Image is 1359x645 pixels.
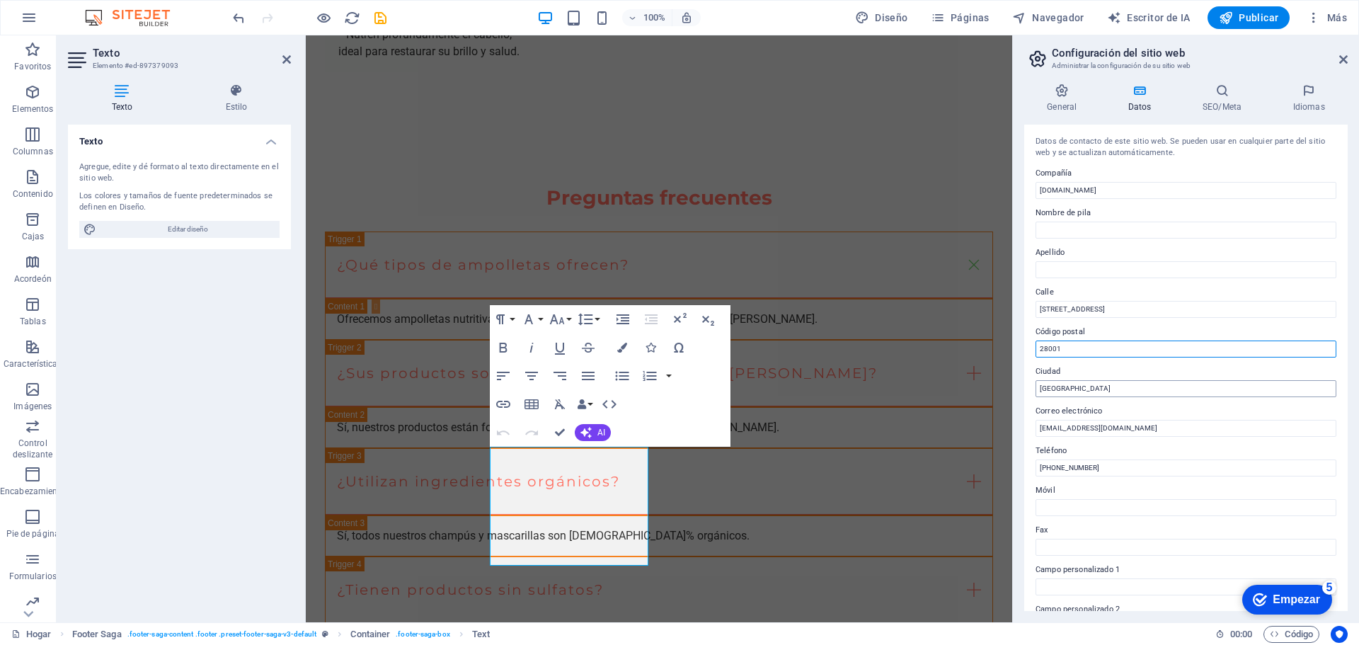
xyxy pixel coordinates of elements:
[322,630,328,638] i: This element is a customizable preset
[609,305,636,333] button: Aumentar sangría
[79,191,273,212] font: Los colores y tamaños de fuente predeterminados se definen en Diseño.
[1036,169,1072,178] font: Compañía
[1101,6,1196,29] button: Escritor de IA
[680,11,693,24] i: Al cambiar el tamaño, se ajusta automáticamente el nivel de zoom para adaptarse al dispositivo el...
[1215,626,1253,643] h6: Tiempo de sesión
[13,438,52,460] font: Control deslizante
[518,305,545,333] button: Familia de fuentes
[575,424,611,441] button: AI
[546,305,573,333] button: Tamaño de fuente
[490,333,517,362] button: Negrita (Ctrl+B)
[575,390,595,418] button: Enlaces de datos
[22,232,45,241] font: Cajas
[93,62,178,69] font: Elemento #ed-897379093
[1036,446,1067,455] font: Teléfono
[636,362,663,390] button: Lista ordenada
[79,221,280,238] button: Editar diseño
[168,225,208,233] font: Editar diseño
[1036,327,1085,336] font: Código postal
[597,428,605,438] font: AI
[1052,47,1185,59] font: Configuración del sitio web
[518,390,545,418] button: Insertar tabla
[79,162,279,183] font: Agregue, edite y dé formato al texto directamente en el sitio web.
[4,359,62,369] font: Características
[643,12,665,23] font: 100%
[1230,629,1252,639] font: 00:00
[13,401,52,411] font: Imágenes
[1327,12,1347,23] font: Más
[1331,626,1348,643] button: Centrados en el usuario
[1285,629,1313,639] font: Código
[546,418,573,447] button: Confirmar (Ctrl+⏎)
[1052,62,1191,69] font: Administrar la configuración de su sitio web
[1007,6,1090,29] button: Navegador
[665,333,692,362] button: Caracteres especiales
[1036,287,1054,297] font: Calle
[350,626,390,643] span: Click to select. Double-click to edit
[518,362,545,390] button: Alinear al centro
[226,102,248,112] font: Estilo
[1036,208,1091,217] font: Nombre de pila
[490,390,517,418] button: Insertar enlace
[518,333,545,362] button: Cursiva (Ctrl+I)
[315,9,332,26] button: Haga clic aquí para salir del modo de vista previa y continuar editando
[637,333,664,362] button: Iconos
[609,362,636,390] button: Lista desordenada
[694,305,721,333] button: Subíndice
[1203,102,1242,112] font: SEO/Meta
[518,418,545,447] button: Rehacer (Ctrl+Mayús+Z)
[1036,565,1120,574] font: Campo personalizado 1
[109,4,115,16] font: 5
[638,305,665,333] button: Disminuir sangría
[490,362,517,390] button: Alinear a la izquierda
[231,10,247,26] i: Undo: change_data (Ctrl+Z)
[546,390,573,418] button: Borrar formato
[230,9,247,26] button: deshacer
[14,274,52,284] font: Acordeón
[849,6,914,29] div: Diseño (Ctrl+Alt+Y)
[55,16,103,28] font: Empezar
[343,9,360,26] button: recargar
[372,9,389,26] button: ahorrar
[951,12,990,23] font: Páginas
[9,571,57,581] font: Formularios
[20,316,46,326] font: Tablas
[1208,6,1290,29] button: Publicar
[1127,12,1191,23] font: Escritor de IA
[396,626,450,643] span: . footer-saga-box
[1036,525,1048,535] font: Fax
[575,305,602,333] button: Altura de línea
[11,626,52,643] a: Haga clic para cancelar la selección. Haga doble clic para abrir Páginas.
[490,305,517,333] button: Formato de párrafo
[1128,102,1152,112] font: Datos
[925,6,995,29] button: Páginas
[1036,137,1325,158] font: Datos de contacto de este sitio web. Se pueden usar en cualquier parte del sitio web y se actuali...
[1293,102,1325,112] font: Idiomas
[344,10,360,26] i: Recargar página
[596,390,623,418] button: HTML
[13,189,53,199] font: Contenido
[81,9,188,26] img: Logotipo del editor
[575,362,602,390] button: Alinear y justificar
[1263,626,1319,643] button: Código
[622,9,672,26] button: 100%
[127,626,316,643] span: . footer-saga-content .footer .preset-footer-saga-v3-default
[1047,102,1077,112] font: General
[72,626,122,643] span: Click to select. Double-click to edit
[663,362,675,390] button: Lista ordenada
[1301,6,1353,29] button: Más
[112,102,133,112] font: Texto
[14,62,51,72] font: Favoritos
[575,333,602,362] button: Tachado
[72,626,491,643] nav: migaja de pan
[13,147,53,156] font: Columnas
[546,362,573,390] button: Alinear a la derecha
[79,136,103,147] font: Texto
[1036,367,1060,376] font: Ciudad
[666,305,693,333] button: Sobrescrito
[849,6,914,29] button: Diseño
[6,529,59,539] font: Pie de página
[472,626,490,643] span: Click to select. Double-click to edit
[1036,248,1065,257] font: Apellido
[490,418,517,447] button: Deshacer (Ctrl+Z)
